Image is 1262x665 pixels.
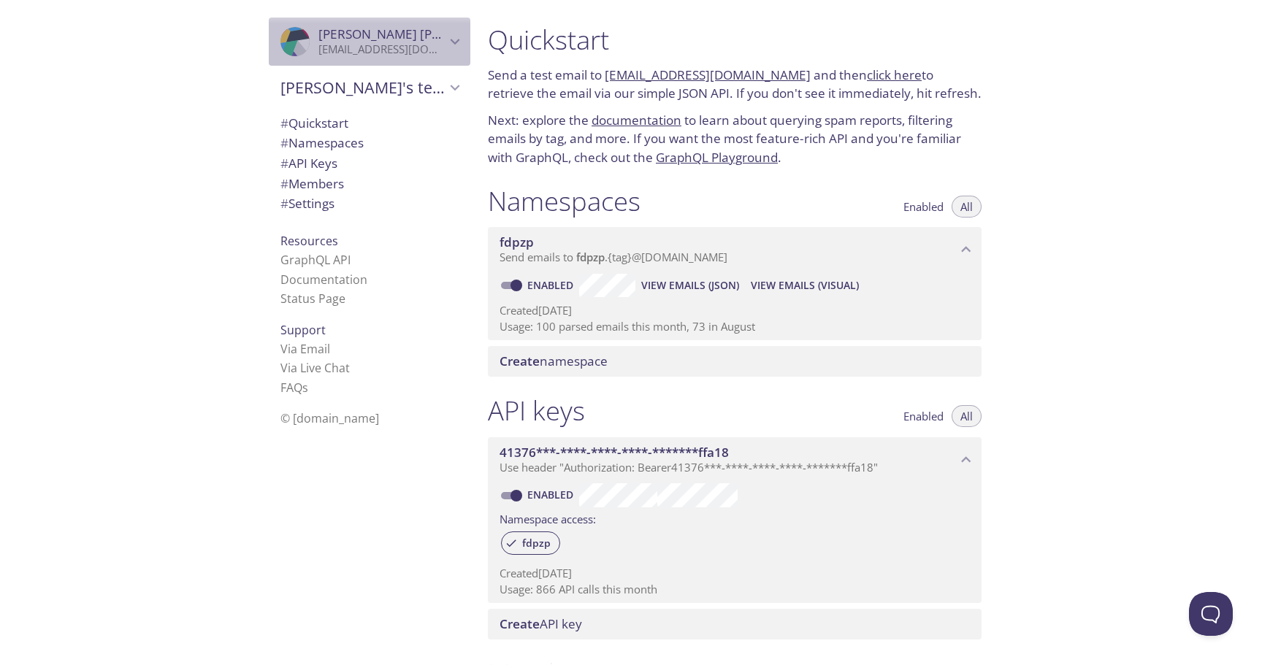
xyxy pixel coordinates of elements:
span: API Keys [280,155,337,172]
button: All [952,196,982,218]
div: Joaquin's team [269,69,470,107]
a: FAQ [280,380,308,396]
div: Create namespace [488,346,982,377]
div: Joaquin Chacon [269,18,470,66]
span: # [280,155,288,172]
span: View Emails (Visual) [751,277,859,294]
div: Team Settings [269,193,470,214]
a: Via Live Chat [280,360,350,376]
div: Quickstart [269,113,470,134]
div: Create API Key [488,609,982,639]
span: [PERSON_NAME]'s team [280,77,445,98]
span: Create [500,353,540,369]
span: © [DOMAIN_NAME] [280,410,379,426]
p: [EMAIL_ADDRESS][DOMAIN_NAME] [318,42,445,57]
div: Members [269,174,470,194]
a: [EMAIL_ADDRESS][DOMAIN_NAME] [605,66,811,83]
span: Support [280,322,326,338]
span: Resources [280,233,338,249]
h1: Quickstart [488,23,982,56]
span: # [280,195,288,212]
a: click here [867,66,922,83]
button: View Emails (JSON) [635,274,745,297]
a: GraphQL Playground [656,149,778,166]
span: s [302,380,308,396]
div: fdpzp namespace [488,227,982,272]
span: Send emails to . {tag} @[DOMAIN_NAME] [500,250,727,264]
span: API key [500,615,582,632]
a: Enabled [525,488,579,501]
span: fdpzp [513,537,559,550]
div: API Keys [269,153,470,174]
a: Documentation [280,272,367,288]
h1: API keys [488,394,585,427]
p: Send a test email to and then to retrieve the email via our simple JSON API. If you don't see it ... [488,66,982,103]
button: Enabled [895,196,952,218]
button: All [952,405,982,427]
button: Enabled [895,405,952,427]
span: [PERSON_NAME] [PERSON_NAME] [318,26,519,42]
span: # [280,115,288,131]
label: Namespace access: [500,507,596,528]
span: namespace [500,353,608,369]
a: Via Email [280,341,330,357]
span: fdpzp [500,234,534,250]
span: # [280,134,288,151]
p: Next: explore the to learn about querying spam reports, filtering emails by tag, and more. If you... [488,111,982,167]
p: Created [DATE] [500,566,970,581]
span: fdpzp [576,250,605,264]
span: View Emails (JSON) [641,277,739,294]
span: Create [500,615,540,632]
iframe: Help Scout Beacon - Open [1189,592,1233,636]
div: Namespaces [269,133,470,153]
span: Members [280,175,344,192]
a: documentation [592,112,681,128]
span: Settings [280,195,334,212]
p: Usage: 866 API calls this month [500,582,970,597]
span: Quickstart [280,115,348,131]
p: Usage: 100 parsed emails this month, 73 in August [500,319,970,334]
span: Namespaces [280,134,364,151]
div: fdpzp [501,531,560,555]
button: View Emails (Visual) [745,274,865,297]
a: GraphQL API [280,252,351,268]
a: Status Page [280,291,345,307]
h1: Namespaces [488,185,640,218]
p: Created [DATE] [500,303,970,318]
a: Enabled [525,278,579,292]
span: # [280,175,288,192]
